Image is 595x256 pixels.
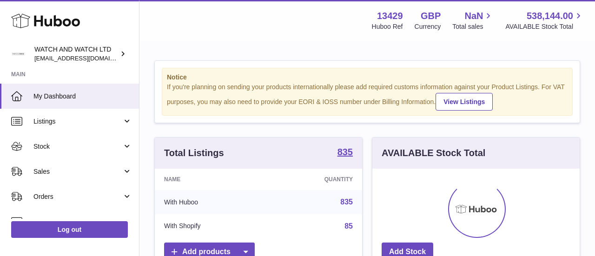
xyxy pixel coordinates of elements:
[167,73,568,82] strong: Notice
[167,83,568,111] div: If you're planning on sending your products internationally please add required customs informati...
[527,10,573,22] span: 538,144.00
[155,214,266,238] td: With Shopify
[337,147,353,158] a: 835
[33,217,132,226] span: Usage
[464,10,483,22] span: NaN
[11,221,128,238] a: Log out
[33,92,132,101] span: My Dashboard
[415,22,441,31] div: Currency
[372,22,403,31] div: Huboo Ref
[33,142,122,151] span: Stock
[33,117,122,126] span: Listings
[155,169,266,190] th: Name
[34,45,118,63] div: WATCH AND WATCH LTD
[344,222,353,230] a: 85
[33,167,122,176] span: Sales
[266,169,362,190] th: Quantity
[505,10,584,31] a: 538,144.00 AVAILABLE Stock Total
[337,147,353,157] strong: 835
[505,22,584,31] span: AVAILABLE Stock Total
[11,47,25,61] img: internalAdmin-13429@internal.huboo.com
[452,22,494,31] span: Total sales
[421,10,441,22] strong: GBP
[382,147,485,159] h3: AVAILABLE Stock Total
[452,10,494,31] a: NaN Total sales
[34,54,137,62] span: [EMAIL_ADDRESS][DOMAIN_NAME]
[155,190,266,214] td: With Huboo
[377,10,403,22] strong: 13429
[164,147,224,159] h3: Total Listings
[33,192,122,201] span: Orders
[340,198,353,206] a: 835
[436,93,493,111] a: View Listings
